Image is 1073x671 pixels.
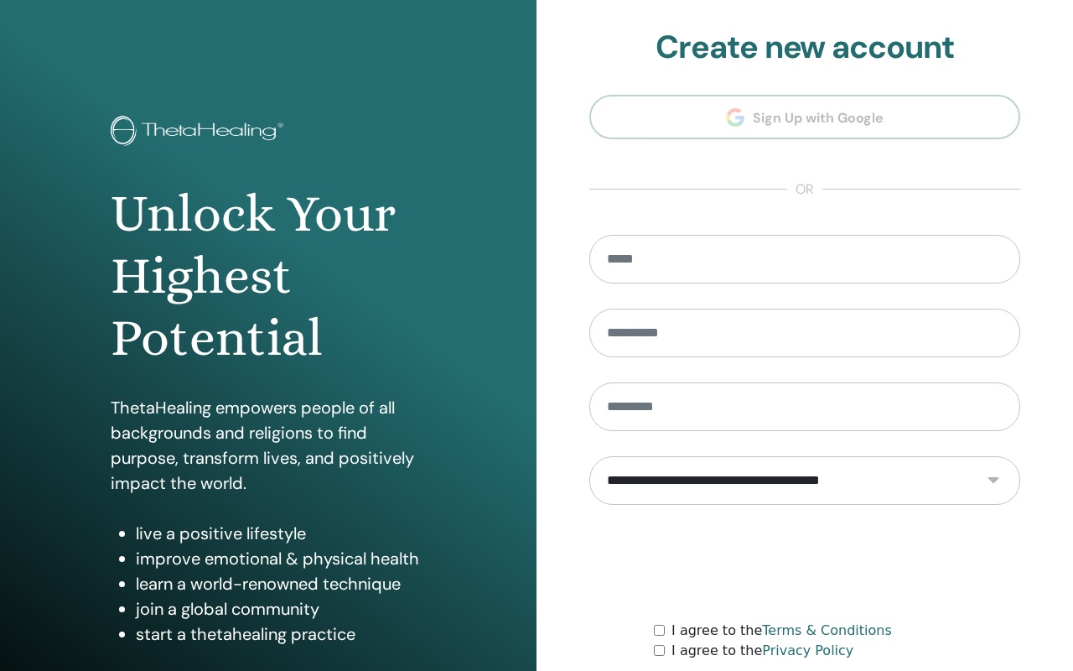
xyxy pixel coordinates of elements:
label: I agree to the [671,621,892,641]
h2: Create new account [589,29,1020,67]
li: live a positive lifestyle [136,521,427,546]
li: learn a world-renowned technique [136,571,427,596]
li: start a thetahealing practice [136,622,427,647]
a: Terms & Conditions [762,622,891,638]
li: join a global community [136,596,427,622]
h1: Unlock Your Highest Potential [111,183,427,370]
label: I agree to the [671,641,853,661]
iframe: reCAPTCHA [677,530,932,596]
span: or [787,179,822,200]
li: improve emotional & physical health [136,546,427,571]
p: ThetaHealing empowers people of all backgrounds and religions to find purpose, transform lives, a... [111,395,427,496]
a: Privacy Policy [762,642,853,658]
